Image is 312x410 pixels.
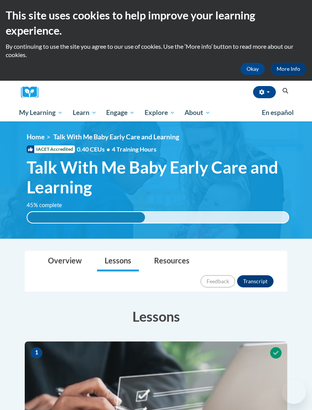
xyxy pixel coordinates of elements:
[30,347,43,359] span: 1
[27,157,289,198] span: Talk With Me Baby Early Care and Learning
[237,275,274,287] button: Transcript
[13,104,299,121] div: Main menu
[25,307,287,326] h3: Lessons
[280,86,291,96] button: Search
[27,133,45,141] a: Home
[271,63,306,75] a: More Info
[140,104,180,121] a: Explore
[21,86,44,98] img: Logo brand
[101,104,140,121] a: Engage
[180,104,216,121] a: About
[185,108,210,117] span: About
[262,108,294,116] span: En español
[40,251,89,271] a: Overview
[257,105,299,121] a: En español
[27,201,70,209] label: 45% complete
[68,104,102,121] a: Learn
[14,104,68,121] a: My Learning
[77,145,112,153] span: 0.40 CEUs
[282,380,306,404] iframe: Button to launch messaging window
[53,133,179,141] span: Talk With Me Baby Early Care and Learning
[73,108,97,117] span: Learn
[21,86,44,98] a: Cox Campus
[27,145,75,153] span: IACET Accredited
[6,8,306,38] h2: This site uses cookies to help improve your learning experience.
[97,251,139,271] a: Lessons
[19,108,63,117] span: My Learning
[112,145,156,153] span: 4 Training Hours
[27,212,145,223] div: 45% complete
[107,145,110,153] span: •
[201,275,235,287] button: Feedback
[106,108,135,117] span: Engage
[146,251,197,271] a: Resources
[145,108,175,117] span: Explore
[240,63,265,75] button: Okay
[6,42,306,59] p: By continuing to use the site you agree to our use of cookies. Use the ‘More info’ button to read...
[253,86,276,98] button: Account Settings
